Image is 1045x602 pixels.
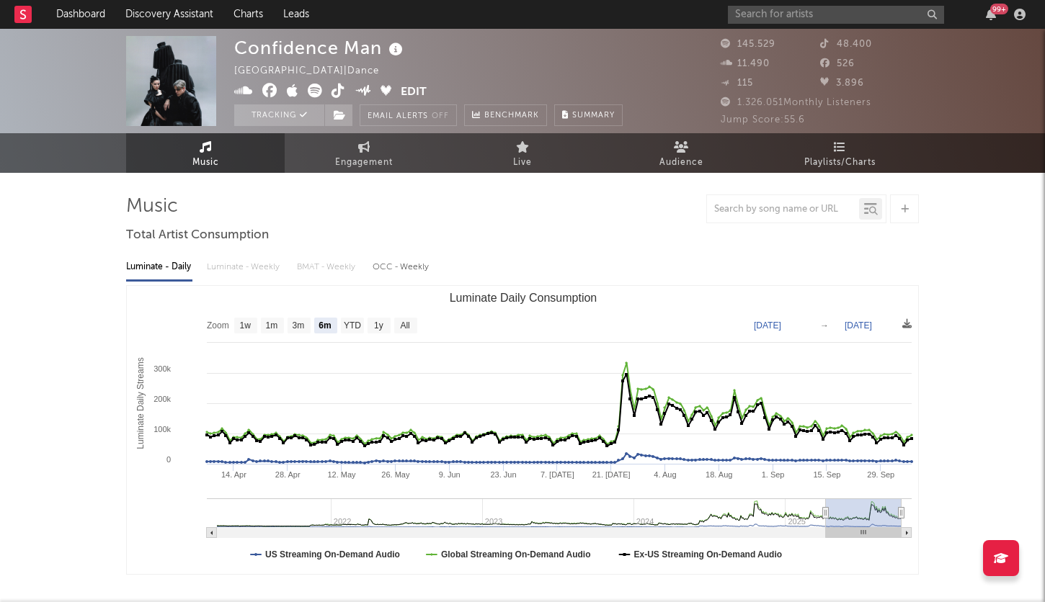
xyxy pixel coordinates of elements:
[135,357,146,449] text: Luminate Daily Streams
[721,98,871,107] span: 1.326.051 Monthly Listeners
[374,320,383,331] text: 1y
[654,470,676,479] text: 4. Aug
[728,6,944,24] input: Search for artists
[721,40,775,49] span: 145.529
[319,320,331,331] text: 6m
[634,549,783,560] text: Ex-US Streaming On-Demand Audio
[707,204,859,215] input: Search by song name or URL
[804,154,876,171] span: Playlists/Charts
[721,59,770,68] span: 11.490
[554,104,623,126] button: Summary
[867,470,894,479] text: 29. Sep
[221,470,246,479] text: 14. Apr
[126,255,192,279] div: Luminate - Daily
[986,9,996,20] button: 99+
[154,364,171,373] text: 300k
[513,154,532,171] span: Live
[484,107,539,125] span: Benchmark
[234,104,324,126] button: Tracking
[762,470,785,479] text: 1. Sep
[820,40,872,49] span: 48.400
[126,133,285,173] a: Music
[275,470,301,479] text: 28. Apr
[207,320,229,331] text: Zoom
[602,133,760,173] a: Audience
[234,63,396,80] div: [GEOGRAPHIC_DATA] | Dance
[820,320,829,331] text: →
[721,115,805,125] span: Jump Score: 55.6
[572,112,615,120] span: Summary
[450,292,597,304] text: Luminate Daily Consumption
[490,470,516,479] text: 23. Jun
[192,154,219,171] span: Music
[400,320,409,331] text: All
[721,78,753,88] span: 115
[154,425,171,433] text: 100k
[265,549,400,560] text: US Streaming On-Demand Audio
[754,320,781,331] text: [DATE]
[592,470,631,479] text: 21. [DATE]
[127,286,919,574] svg: Luminate Daily Consumption
[381,470,410,479] text: 26. May
[659,154,703,171] span: Audience
[266,320,278,331] text: 1m
[240,320,252,331] text: 1w
[443,133,602,173] a: Live
[154,395,171,403] text: 200k
[234,36,406,60] div: Confidence Man
[441,549,591,560] text: Global Streaming On-Demand Audio
[373,255,430,279] div: OCC - Weekly
[344,320,361,331] text: YTD
[360,104,457,126] button: Email AlertsOff
[327,470,356,479] text: 12. May
[820,59,855,68] span: 526
[813,470,840,479] text: 15. Sep
[401,84,427,102] button: Edit
[166,455,171,464] text: 0
[706,470,732,479] text: 18. Aug
[760,133,919,173] a: Playlists/Charts
[464,104,547,126] a: Benchmark
[335,154,393,171] span: Engagement
[541,470,574,479] text: 7. [DATE]
[820,78,864,88] span: 3.896
[432,112,449,120] em: Off
[285,133,443,173] a: Engagement
[439,470,461,479] text: 9. Jun
[990,4,1008,14] div: 99 +
[293,320,305,331] text: 3m
[845,320,872,331] text: [DATE]
[126,227,269,244] span: Total Artist Consumption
